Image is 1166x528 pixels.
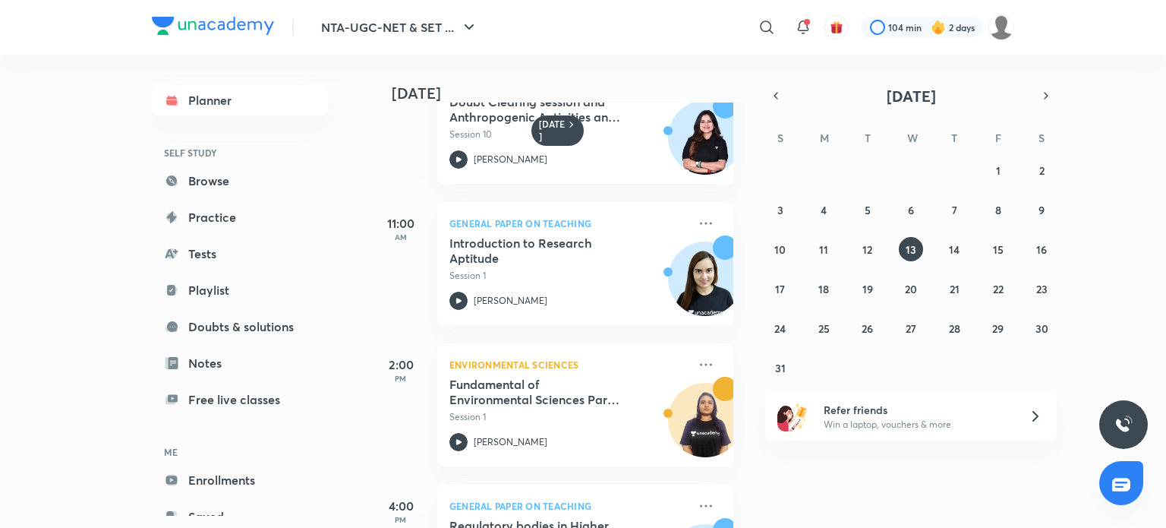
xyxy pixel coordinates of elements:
[768,356,793,380] button: August 31, 2025
[152,239,328,269] a: Tests
[1036,282,1048,296] abbr: August 23, 2025
[370,515,431,524] p: PM
[830,21,843,34] img: avatar
[1114,416,1133,434] img: ttu
[774,242,786,257] abbr: August 10, 2025
[988,14,1014,40] img: SRITAMA CHATTERJEE
[392,84,748,103] h4: [DATE]
[986,316,1010,340] button: August 29, 2025
[824,15,849,40] button: avatar
[474,435,547,449] p: [PERSON_NAME]
[370,356,431,374] h5: 2:00
[811,316,836,340] button: August 25, 2025
[949,242,960,257] abbr: August 14, 2025
[818,282,829,296] abbr: August 18, 2025
[811,198,836,222] button: August 4, 2025
[1029,198,1054,222] button: August 9, 2025
[152,348,328,378] a: Notes
[950,282,960,296] abbr: August 21, 2025
[887,86,936,106] span: [DATE]
[152,275,328,305] a: Playlist
[449,356,688,374] p: Environmental Sciences
[824,402,1010,418] h6: Refer friends
[777,203,783,217] abbr: August 3, 2025
[1036,242,1047,257] abbr: August 16, 2025
[992,321,1004,336] abbr: August 29, 2025
[899,277,923,301] button: August 20, 2025
[152,140,328,166] h6: SELF STUDY
[986,237,1010,261] button: August 15, 2025
[449,236,638,266] h5: Introduction to Research Aptitude
[449,410,688,424] p: Session 1
[370,214,431,232] h5: 11:00
[899,198,923,222] button: August 6, 2025
[931,20,946,35] img: streak
[821,203,827,217] abbr: August 4, 2025
[819,242,828,257] abbr: August 11, 2025
[669,109,742,182] img: Avatar
[152,17,274,39] a: Company Logo
[370,232,431,242] p: AM
[449,377,638,407] h5: Fundamental of Environmental Sciences Part - I
[993,282,1004,296] abbr: August 22, 2025
[865,131,871,145] abbr: Tuesday
[899,237,923,261] button: August 13, 2025
[949,321,960,336] abbr: August 28, 2025
[942,316,966,340] button: August 28, 2025
[856,237,880,261] button: August 12, 2025
[152,17,274,35] img: Company Logo
[768,277,793,301] button: August 17, 2025
[669,250,742,323] img: Avatar
[995,203,1001,217] abbr: August 8, 2025
[152,202,328,232] a: Practice
[856,277,880,301] button: August 19, 2025
[951,131,957,145] abbr: Thursday
[449,94,638,125] h5: Doubt Clearing session and Anthropogenic Activities and their impact
[899,316,923,340] button: August 27, 2025
[474,294,547,308] p: [PERSON_NAME]
[905,282,917,296] abbr: August 20, 2025
[942,277,966,301] button: August 21, 2025
[1038,203,1045,217] abbr: August 9, 2025
[775,282,785,296] abbr: August 17, 2025
[669,391,742,464] img: Avatar
[1038,131,1045,145] abbr: Saturday
[907,131,918,145] abbr: Wednesday
[952,203,957,217] abbr: August 7, 2025
[1029,158,1054,182] button: August 2, 2025
[818,321,830,336] abbr: August 25, 2025
[152,439,328,465] h6: ME
[775,361,786,375] abbr: August 31, 2025
[1029,316,1054,340] button: August 30, 2025
[474,153,547,166] p: [PERSON_NAME]
[449,214,688,232] p: General Paper on Teaching
[777,401,808,432] img: referral
[865,203,871,217] abbr: August 5, 2025
[986,198,1010,222] button: August 8, 2025
[1029,277,1054,301] button: August 23, 2025
[1035,321,1048,336] abbr: August 30, 2025
[820,131,829,145] abbr: Monday
[906,321,916,336] abbr: August 27, 2025
[786,85,1035,106] button: [DATE]
[1039,163,1045,178] abbr: August 2, 2025
[768,198,793,222] button: August 3, 2025
[942,237,966,261] button: August 14, 2025
[370,374,431,383] p: PM
[862,282,873,296] abbr: August 19, 2025
[312,12,487,43] button: NTA-UGC-NET & SET ...
[986,158,1010,182] button: August 1, 2025
[152,166,328,196] a: Browse
[862,242,872,257] abbr: August 12, 2025
[906,242,916,257] abbr: August 13, 2025
[862,321,873,336] abbr: August 26, 2025
[768,237,793,261] button: August 10, 2025
[774,321,786,336] abbr: August 24, 2025
[986,277,1010,301] button: August 22, 2025
[152,311,328,342] a: Doubts & solutions
[811,237,836,261] button: August 11, 2025
[824,418,1010,432] p: Win a laptop, vouchers & more
[996,163,1001,178] abbr: August 1, 2025
[777,131,783,145] abbr: Sunday
[152,465,328,495] a: Enrollments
